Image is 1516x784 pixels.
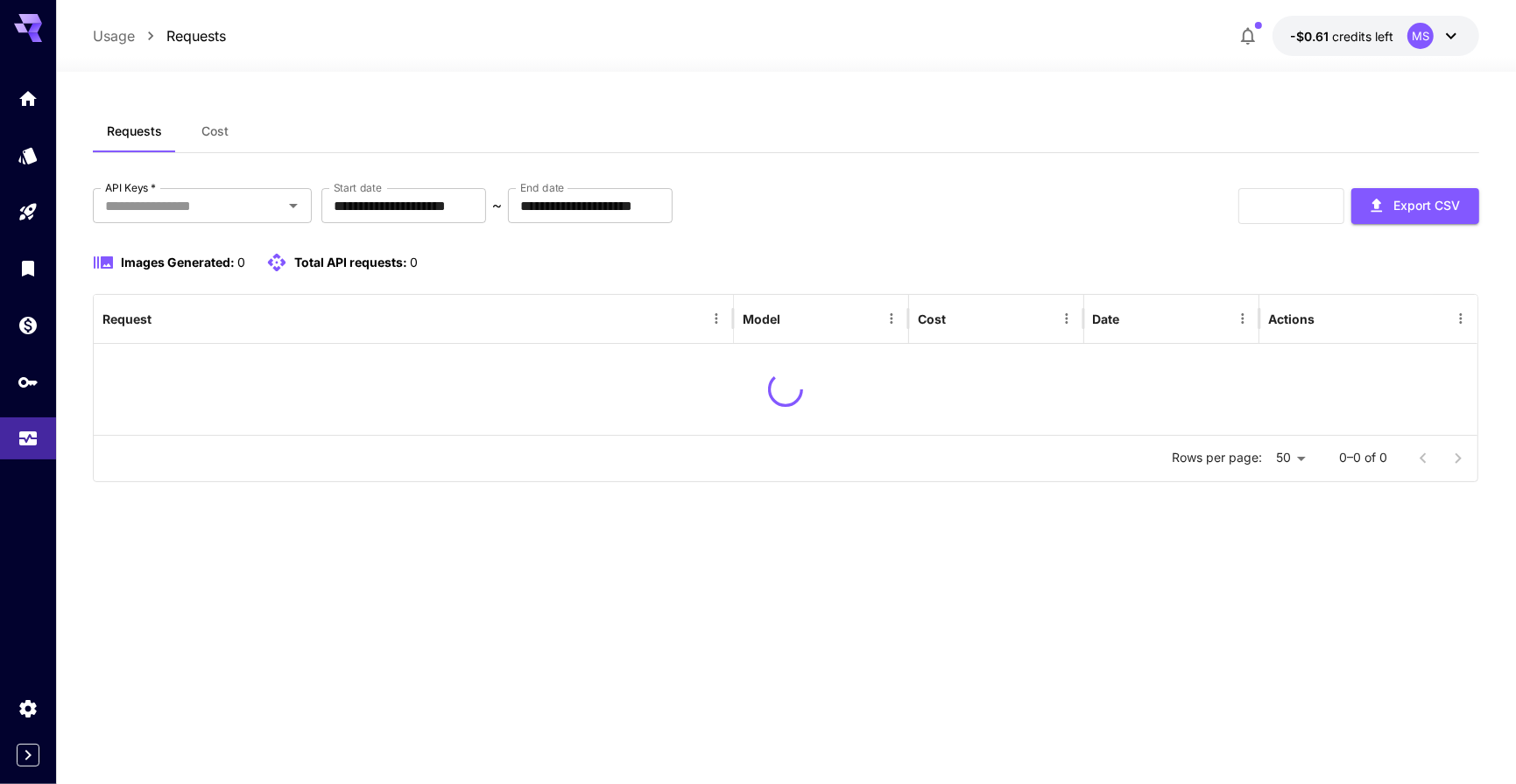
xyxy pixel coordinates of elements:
div: API Keys [18,371,39,393]
span: Requests [107,123,162,139]
div: Cost [918,311,946,326]
div: Model [743,311,780,326]
div: Library [18,257,39,279]
button: Menu [1054,306,1079,331]
div: Date [1093,311,1120,326]
a: Usage [93,25,135,46]
div: Playground [18,201,39,223]
div: Settings [18,697,39,719]
span: -$0.61 [1290,29,1332,44]
span: credits left [1332,29,1393,44]
button: Export CSV [1351,188,1479,224]
button: Menu [879,306,904,331]
div: -$0.6128 [1290,27,1393,45]
p: Rows per page: [1172,449,1262,466]
button: Open [281,193,306,218]
div: Models [18,144,39,166]
div: Wallet [18,314,39,336]
div: Actions [1268,311,1315,326]
div: 50 [1269,445,1312,471]
span: Images Generated: [121,255,235,269]
button: -$0.6128MS [1273,16,1479,56]
div: Request [102,311,152,326]
span: 0 [410,255,418,269]
label: End date [520,180,564,195]
span: Total API requests: [294,255,407,269]
div: MS [1407,23,1434,49]
nav: breadcrumb [93,25,226,46]
div: Home [18,87,39,109]
label: Start date [334,180,382,195]
div: Usage [18,422,39,444]
label: API Keys [105,180,156,195]
button: Sort [153,306,178,331]
button: Sort [782,306,807,331]
button: Menu [1449,306,1473,331]
button: Menu [704,306,729,331]
span: 0 [237,255,245,269]
button: Expand sidebar [17,744,39,766]
p: ~ [492,195,502,216]
button: Sort [948,306,972,331]
button: Menu [1230,306,1255,331]
p: 0–0 of 0 [1340,449,1388,466]
button: Sort [1122,306,1146,331]
span: Cost [201,123,229,139]
a: Requests [166,25,226,46]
